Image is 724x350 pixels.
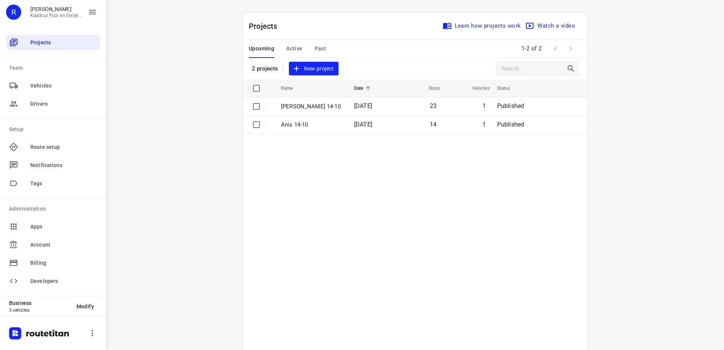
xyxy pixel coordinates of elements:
[6,35,100,50] div: Projects
[354,102,372,109] span: [DATE]
[6,78,100,93] div: Vehicles
[462,84,490,93] span: Vehicles
[30,100,97,108] span: Drivers
[6,158,100,173] div: Notifications
[518,41,545,57] span: 1-2 of 2
[6,237,100,252] div: Account
[430,102,437,109] span: 23
[497,102,524,109] span: Published
[6,255,100,270] div: Billing
[30,161,97,169] span: Notifications
[6,176,100,191] div: Tags
[9,300,70,306] p: Business
[30,39,97,47] span: Projects
[252,65,278,72] p: 2 projects
[281,120,343,129] p: Anis 14-10
[497,121,524,128] span: Published
[497,84,520,93] span: Status
[30,6,82,12] p: Rachid Kaddour
[6,139,100,155] div: Route setup
[501,63,566,75] input: Search projects
[6,96,100,111] div: Drivers
[30,13,82,18] p: Kaddour Puur en Eerlijk Vlees B.V.
[249,44,274,53] span: Upcoming
[289,62,338,76] button: New project
[6,273,100,289] div: Developers
[548,41,563,56] span: Previous Page
[286,44,302,53] span: Active
[419,84,441,93] span: Stops
[30,241,97,249] span: Account
[9,308,70,313] p: 3 vehicles
[30,143,97,151] span: Route setup
[293,64,334,73] span: New project
[9,205,100,213] p: Administration
[482,102,486,109] span: 1
[566,64,578,73] div: Search
[563,41,578,56] span: Next Page
[76,303,94,309] span: Modify
[30,180,97,187] span: Tags
[30,82,97,90] span: Vehicles
[30,259,97,267] span: Billing
[9,64,100,72] p: Team
[249,20,284,32] p: Projects
[70,300,100,313] button: Modify
[281,102,343,111] p: Jeffrey 14-10
[482,121,486,128] span: 1
[281,84,303,93] span: Name
[354,84,373,93] span: Date
[315,44,326,53] span: Past
[430,121,437,128] span: 14
[354,121,372,128] span: [DATE]
[30,223,97,231] span: Apps
[6,219,100,234] div: Apps
[9,125,100,133] p: Setup
[6,5,21,20] div: R
[30,277,97,285] span: Developers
